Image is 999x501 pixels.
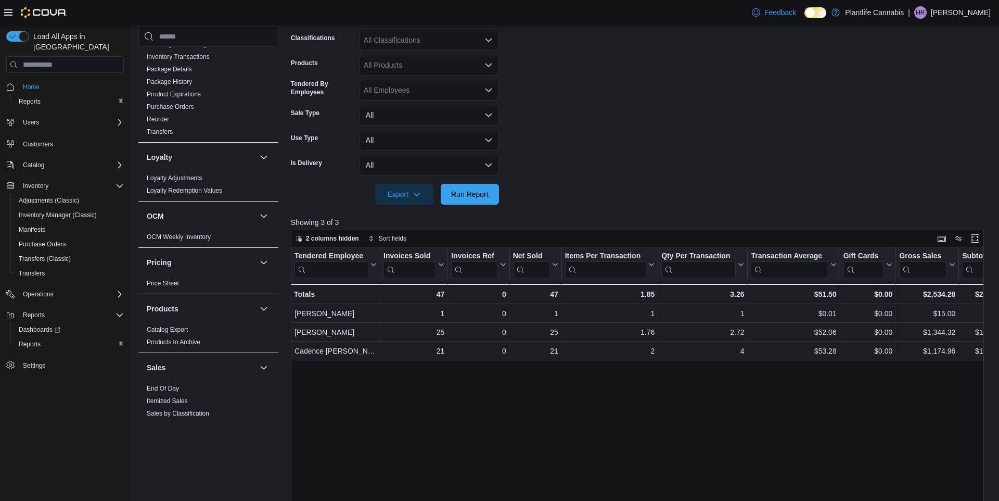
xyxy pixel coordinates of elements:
span: Reports [15,338,124,350]
button: Transaction Average [751,252,836,278]
div: Net Sold [513,252,549,261]
button: All [360,105,499,126]
div: 1 [661,307,744,320]
span: Sort fields [379,234,406,243]
button: Enter fullscreen [969,232,981,245]
span: Transfers [19,269,45,278]
p: Plantlife Cannabis [845,6,904,19]
span: Manifests [15,223,124,236]
div: $2,534.28 [899,288,955,300]
button: Reports [10,337,128,352]
span: Reports [23,311,45,319]
button: Loyalty [258,151,270,164]
button: Inventory [19,180,53,192]
a: Reports [15,338,45,350]
a: End Of Day [147,385,179,392]
div: Qty Per Transaction [661,252,736,261]
div: Tendered Employee [294,252,368,278]
a: Inventory Transactions [147,53,210,60]
button: Open list of options [484,86,493,94]
button: Reports [10,94,128,109]
h3: Sales [147,362,166,373]
div: 0 [451,345,506,357]
span: End Of Day [147,384,179,393]
div: $53.28 [751,345,836,357]
div: Haley Russell [914,6,927,19]
span: Adjustments (Classic) [19,196,79,205]
h3: Loyalty [147,152,172,162]
label: Tendered By Employees [291,80,355,96]
div: Subtotal [962,252,999,278]
label: Is Delivery [291,159,322,167]
div: Items Per Transaction [565,252,646,278]
span: OCM Weekly Inventory [147,233,211,241]
span: Load All Apps in [GEOGRAPHIC_DATA] [29,31,124,52]
button: Adjustments (Classic) [10,193,128,208]
div: Inventory [138,1,278,142]
label: Classifications [291,34,335,42]
span: Inventory Manager (Classic) [15,209,124,221]
div: Invoices Ref [451,252,497,261]
div: 0 [451,288,506,300]
div: [PERSON_NAME] [294,307,377,320]
a: Itemized Sales [147,397,188,405]
div: Transaction Average [751,252,828,278]
div: $0.00 [843,345,892,357]
div: Gross Sales [899,252,947,278]
div: $15.00 [899,307,955,320]
button: Products [147,304,255,314]
div: 2 [565,345,655,357]
button: Inventory Manager (Classic) [10,208,128,222]
button: OCM [258,210,270,222]
label: Products [291,59,318,67]
button: Net Sold [513,252,558,278]
h3: Products [147,304,178,314]
button: Sales [258,361,270,374]
a: Products to Archive [147,339,200,346]
span: Catalog Export [147,325,188,334]
div: 2.72 [661,326,744,339]
span: Settings [23,361,45,370]
a: Package History [147,78,192,85]
div: Invoices Sold [383,252,436,278]
span: Catalog [19,159,124,171]
span: Transfers (Classic) [19,255,71,263]
div: 1 [383,307,444,320]
span: Feedback [764,7,796,18]
a: Dashboards [10,322,128,337]
div: Cadence [PERSON_NAME] [294,345,377,357]
button: Settings [2,358,128,373]
button: Gross Sales [899,252,955,278]
span: Purchase Orders [147,103,194,111]
span: Loyalty Redemption Values [147,186,222,195]
span: Purchase Orders [15,238,124,250]
div: Items Per Transaction [565,252,646,261]
div: Transaction Average [751,252,828,261]
div: Tendered Employee [294,252,368,261]
div: 1.85 [565,288,655,300]
div: OCM [138,231,278,247]
a: Transfers (Classic) [15,253,75,265]
button: Pricing [147,257,255,268]
a: Settings [19,359,49,372]
span: Sales by Day [147,422,184,430]
button: Operations [2,287,128,302]
h3: Pricing [147,257,171,268]
span: Transfers [147,128,173,136]
span: Price Sheet [147,279,179,287]
a: Package Details [147,66,192,73]
button: Sales [147,362,255,373]
button: Display options [952,232,965,245]
span: Package History [147,78,192,86]
div: [PERSON_NAME] [294,326,377,339]
div: 4 [661,345,744,357]
span: Dashboards [15,323,124,336]
div: Totals [294,288,377,300]
div: $0.00 [843,307,892,320]
p: | [908,6,910,19]
a: Sales by Day [147,422,184,430]
button: Qty Per Transaction [661,252,744,278]
button: Open list of options [484,36,493,44]
a: Feedback [748,2,800,23]
button: Keyboard shortcuts [936,232,948,245]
